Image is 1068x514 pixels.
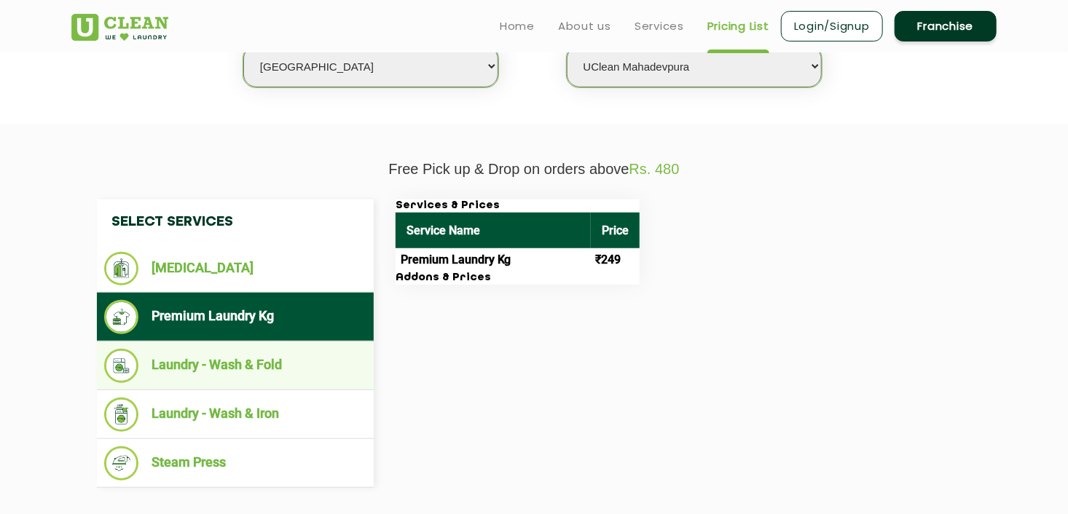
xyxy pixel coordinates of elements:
[104,349,138,383] img: Laundry - Wash & Fold
[104,300,138,334] img: Premium Laundry Kg
[104,349,366,383] li: Laundry - Wash & Fold
[104,398,366,432] li: Laundry - Wash & Iron
[500,17,535,35] a: Home
[104,252,138,285] img: Dry Cleaning
[104,446,138,481] img: Steam Press
[396,248,591,272] td: Premium Laundry Kg
[635,17,684,35] a: Services
[895,11,997,41] a: Franchise
[558,17,611,35] a: About us
[104,252,366,285] li: [MEDICAL_DATA]
[781,11,883,41] a: Login/Signup
[104,446,366,481] li: Steam Press
[97,199,374,245] h4: Select Services
[591,213,640,248] th: Price
[104,300,366,334] li: Premium Laundry Kg
[396,199,640,213] h3: Services & Prices
[396,272,640,285] h3: Addons & Prices
[629,161,680,177] span: Rs. 480
[707,17,769,35] a: Pricing List
[396,213,591,248] th: Service Name
[71,161,997,178] p: Free Pick up & Drop on orders above
[104,398,138,432] img: Laundry - Wash & Iron
[71,14,168,41] img: UClean Laundry and Dry Cleaning
[591,248,640,272] td: ₹249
